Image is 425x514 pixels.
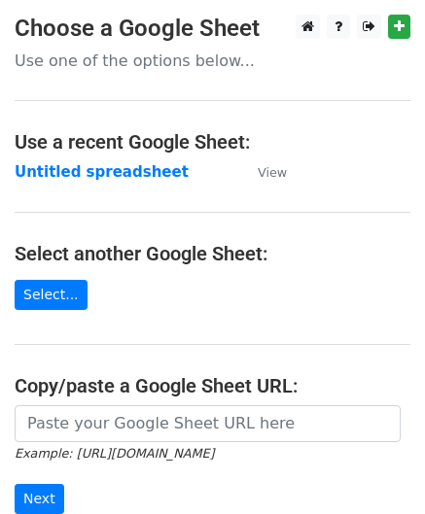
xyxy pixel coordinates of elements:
a: View [238,163,287,181]
h4: Use a recent Google Sheet: [15,130,410,154]
small: Example: [URL][DOMAIN_NAME] [15,446,214,461]
p: Use one of the options below... [15,51,410,71]
h4: Copy/paste a Google Sheet URL: [15,374,410,397]
h4: Select another Google Sheet: [15,242,410,265]
a: Select... [15,280,88,310]
small: View [258,165,287,180]
h3: Choose a Google Sheet [15,15,410,43]
input: Next [15,484,64,514]
input: Paste your Google Sheet URL here [15,405,401,442]
a: Untitled spreadsheet [15,163,189,181]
